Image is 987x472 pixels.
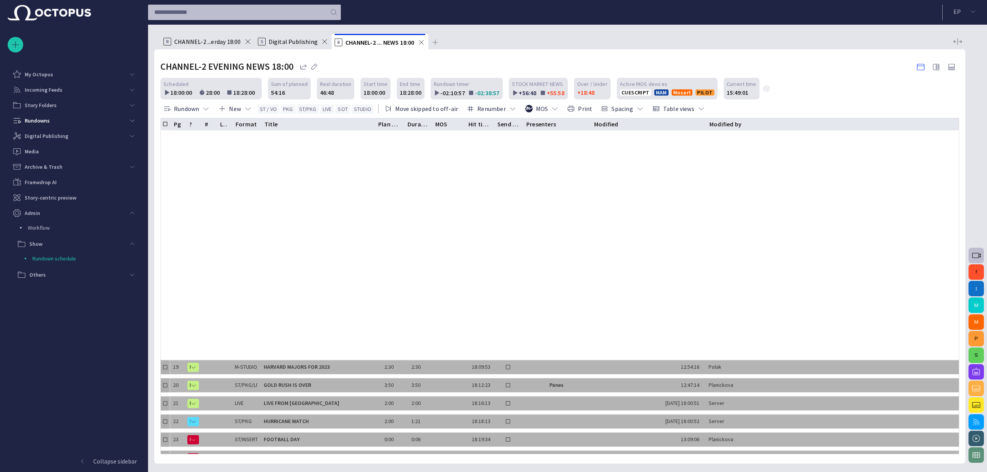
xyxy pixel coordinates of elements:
span: LIVE FROM [GEOGRAPHIC_DATA] [264,400,371,407]
p: E P [953,7,961,16]
button: S [968,348,984,363]
button: SOT [335,104,350,114]
button: MOS [522,102,562,116]
div: 18:09:53 [468,364,490,371]
div: Planickova [709,382,736,389]
button: I [968,281,984,296]
div: Lck [220,120,228,128]
p: Digital Publishing [25,132,68,140]
button: CUESCRIPT [620,89,651,96]
div: HARVARD MAJORS FOR 2023 [264,360,371,374]
div: 23 [173,436,182,443]
span: CHANNEL-2 ... NEWS 18:00 [345,39,414,46]
button: PILOT [696,89,714,96]
div: Workflow [12,221,140,236]
p: Archive & Trash [25,163,62,171]
div: 46:48 [320,88,334,97]
p: Admin [25,209,40,217]
div: ? [189,120,192,128]
span: End time [400,80,420,88]
p: R [335,39,342,46]
div: Title [264,120,278,128]
p: My Octopus [25,71,53,78]
button: EP [947,5,982,18]
div: RCHANNEL-2 ... NEWS 18:00 [332,34,428,49]
button: R [187,360,199,374]
button: R [187,396,199,410]
div: LIVE [235,400,244,407]
div: 19 [173,364,182,371]
p: Story Folders [25,101,57,109]
button: Mosart [672,89,693,96]
p: Rundowns [25,117,50,124]
span: Start time [364,80,387,88]
div: 18:19:34 [468,436,490,443]
div: Send to LiveU [497,120,519,128]
p: Framedrop AI [25,178,57,186]
div: MOS [435,120,448,128]
span: Real duration [320,80,351,88]
div: Plan dur [378,120,400,128]
span: Scheduled [163,80,189,88]
button: Move skipped to off-air [382,102,461,116]
div: Hit time [468,120,490,128]
button: Renumber [464,102,519,116]
p: R [163,38,171,45]
div: BREAKING NEWS [264,451,371,465]
div: STOCK MARKET NEWS [512,80,563,88]
button: M [968,314,984,330]
button: MAM [654,89,669,96]
div: 18:28:00 [400,88,421,97]
span: Digital Publishing [269,38,318,45]
p: Rundown schedule [32,255,140,262]
div: SDigital Publishing [255,34,332,49]
div: Server [709,418,728,425]
button: M [968,297,984,313]
div: Framedrop AI [8,175,140,190]
div: 2:00 [377,418,401,425]
button: ST / VO [258,104,279,114]
p: 15:49:01 [727,88,748,97]
button: Print [564,102,595,116]
p: S [258,38,266,45]
div: 54:16 [271,88,285,97]
div: HURRICANE WATCH [264,415,371,428]
p: Show [29,240,42,248]
div: 0:06 [411,436,424,443]
button: f [968,264,984,280]
div: 2:30 [377,364,401,371]
button: ST/PKG [297,104,319,114]
div: Modified [594,120,618,128]
span: HARVARD MAJORS FOR 2023 [264,364,371,371]
span: CHANNEL-2 ...erday 18:00 [174,38,241,45]
div: Rundown schedule [17,252,140,267]
div: 2:00 [411,400,424,407]
div: 18:12:23 [468,382,490,389]
div: Planickova [709,436,736,443]
span: FOOTBALL DAY [264,436,371,443]
div: 2:30 [411,364,424,371]
p: Story-centric preview [25,194,76,202]
div: ST/PKG/LIVE [235,382,258,389]
div: Duration [408,120,428,128]
button: Table views [650,102,708,116]
div: Pg [174,120,181,128]
span: HURRICANE WATCH [264,418,371,425]
div: 22 [173,418,182,425]
div: ST/INSERT [235,436,258,443]
img: Octopus News Room [8,5,91,20]
div: Media [8,144,140,159]
div: Modified by [709,120,741,128]
div: 21 [173,400,182,407]
div: 12:54:16 [681,364,702,371]
div: 9/8 18:00:52 [665,418,702,425]
div: 18:16:13 [468,400,490,407]
div: 18:18:13 [468,418,490,425]
span: Current time [727,80,756,88]
div: 28:00 [206,88,224,97]
div: 2:00 [377,400,401,407]
span: Active MOS devices [620,80,667,88]
p: Incoming Feeds [25,86,62,94]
